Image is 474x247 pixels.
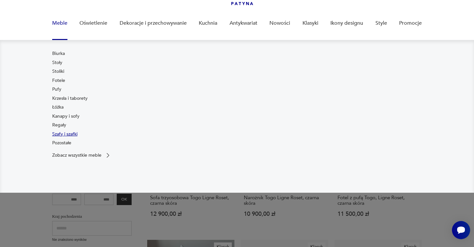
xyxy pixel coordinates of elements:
a: Regały [52,122,66,128]
a: Łóżka [52,104,64,110]
a: Pufy [52,86,61,93]
a: Szafy i szafki [52,131,77,137]
a: Promocje [399,11,422,36]
a: Nowości [269,11,290,36]
a: Biurka [52,50,65,57]
img: 969d9116629659dbb0bd4e745da535dc.jpg [240,50,422,172]
a: Fotele [52,77,65,84]
iframe: Smartsupp widget button [452,221,470,239]
a: Stoliki [52,68,64,75]
a: Klasyki [302,11,318,36]
a: Dekoracje i przechowywanie [120,11,187,36]
a: Kanapy i sofy [52,113,79,120]
a: Style [375,11,387,36]
a: Krzesła i taborety [52,95,88,102]
a: Antykwariat [230,11,257,36]
a: Kuchnia [199,11,217,36]
p: Zobacz wszystkie meble [52,153,101,157]
a: Pozostałe [52,140,71,146]
a: Ikony designu [330,11,363,36]
a: Zobacz wszystkie meble [52,152,111,159]
a: Meble [52,11,67,36]
a: Oświetlenie [79,11,107,36]
a: Stoły [52,59,62,66]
